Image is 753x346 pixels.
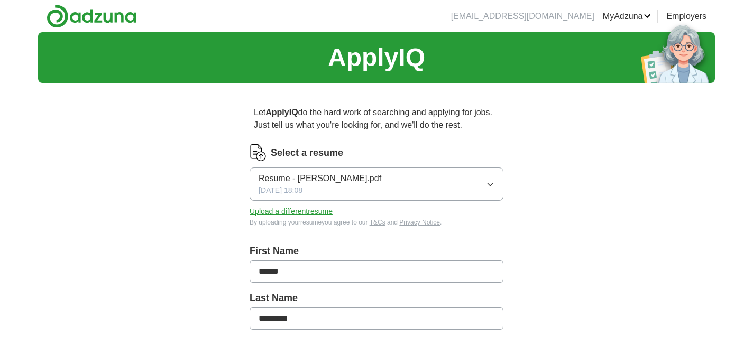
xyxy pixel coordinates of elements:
div: By uploading your resume you agree to our and . [250,218,503,227]
a: Employers [666,10,706,23]
li: [EMAIL_ADDRESS][DOMAIN_NAME] [451,10,594,23]
img: Adzuna logo [47,4,136,28]
strong: ApplyIQ [265,108,298,117]
a: T&Cs [370,219,385,226]
img: CV Icon [250,144,267,161]
span: [DATE] 18:08 [259,185,302,196]
button: Upload a differentresume [250,206,333,217]
button: Resume - [PERSON_NAME].pdf[DATE] 18:08 [250,167,503,201]
a: Privacy Notice [399,219,440,226]
label: Select a resume [271,146,343,160]
h1: ApplyIQ [328,39,425,77]
label: First Name [250,244,503,258]
label: Last Name [250,291,503,305]
a: MyAdzuna [603,10,651,23]
span: Resume - [PERSON_NAME].pdf [259,172,381,185]
p: Let do the hard work of searching and applying for jobs. Just tell us what you're looking for, an... [250,102,503,136]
